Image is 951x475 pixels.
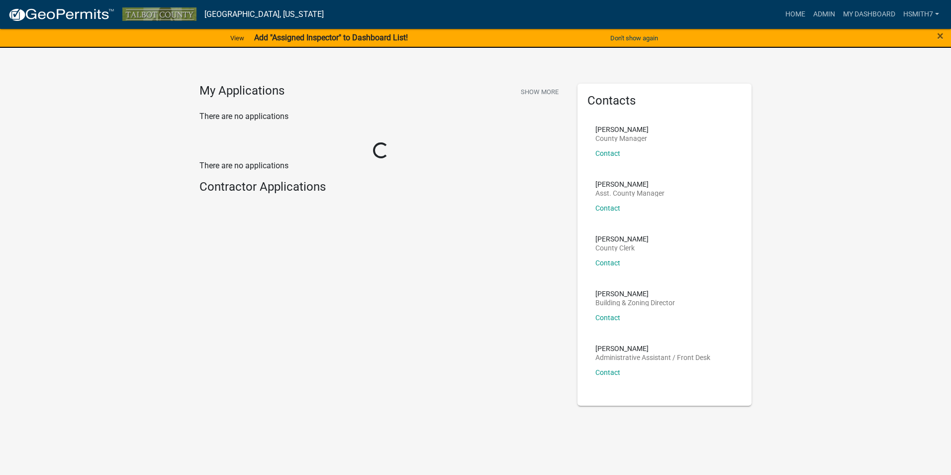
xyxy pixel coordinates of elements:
p: County Clerk [595,244,649,251]
wm-workflow-list-section: Contractor Applications [199,180,563,198]
button: Close [937,30,944,42]
p: [PERSON_NAME] [595,236,649,242]
p: [PERSON_NAME] [595,181,665,188]
a: Home [781,5,809,24]
a: hsmith7 [899,5,943,24]
a: Admin [809,5,839,24]
p: Administrative Assistant / Front Desk [595,354,710,361]
h5: Contacts [587,94,742,108]
a: Contact [595,149,620,157]
p: Building & Zoning Director [595,299,675,306]
strong: Add "Assigned Inspector" to Dashboard List! [254,33,408,42]
h4: My Applications [199,84,285,99]
button: Show More [517,84,563,100]
p: Asst. County Manager [595,190,665,197]
a: [GEOGRAPHIC_DATA], [US_STATE] [204,6,324,23]
p: [PERSON_NAME] [595,126,649,133]
img: Talbot County, Georgia [122,7,196,21]
a: Contact [595,204,620,212]
a: Contact [595,314,620,322]
p: [PERSON_NAME] [595,290,675,297]
p: County Manager [595,135,649,142]
p: There are no applications [199,160,563,172]
span: × [937,29,944,43]
a: My Dashboard [839,5,899,24]
p: [PERSON_NAME] [595,345,710,352]
a: Contact [595,368,620,376]
button: Don't show again [606,30,662,46]
p: There are no applications [199,111,563,122]
a: View [226,30,248,46]
h4: Contractor Applications [199,180,563,194]
a: Contact [595,259,620,267]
